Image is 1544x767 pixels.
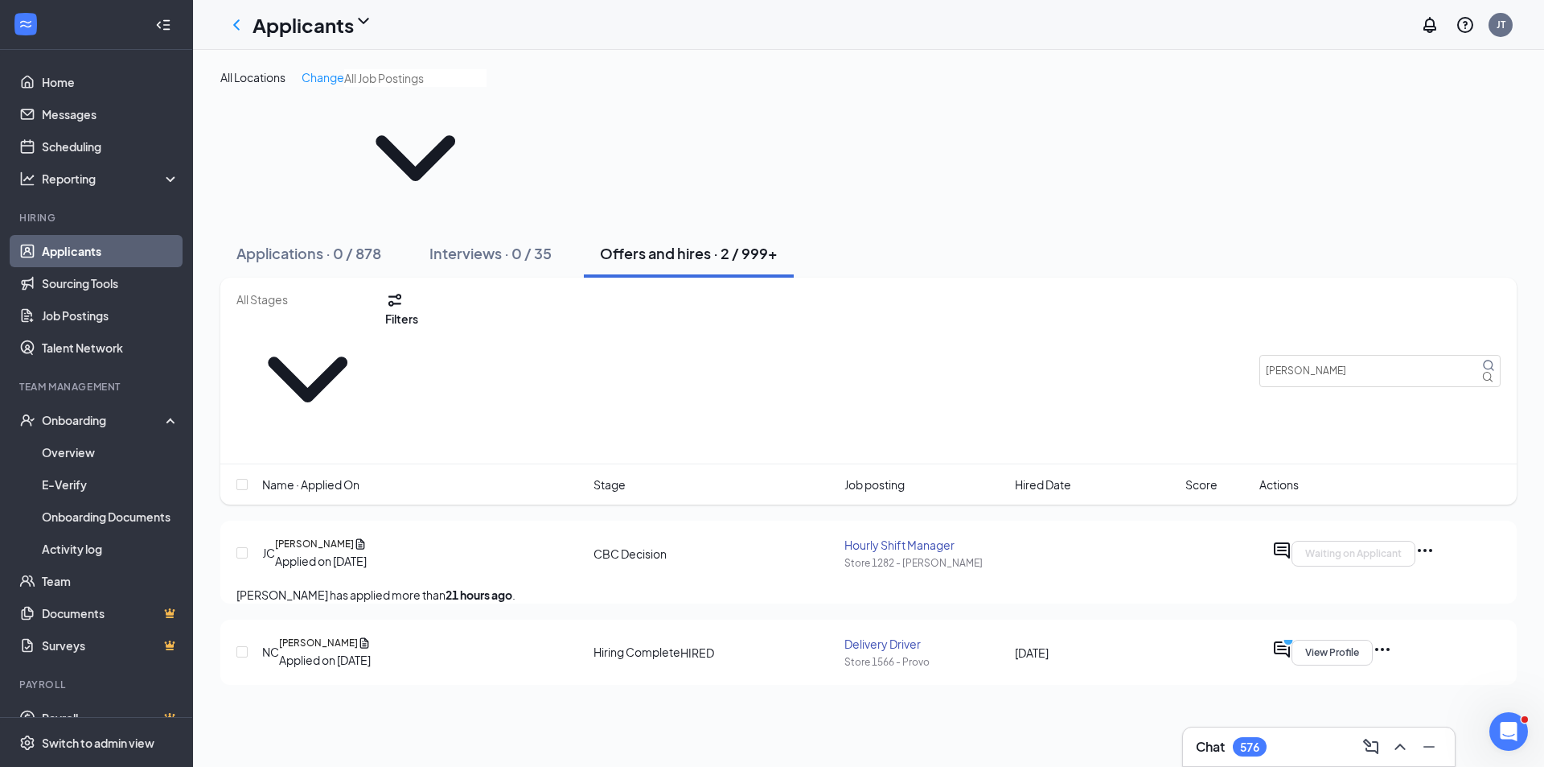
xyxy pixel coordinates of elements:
div: Store 1282 - [PERSON_NAME] [844,556,1005,570]
svg: Collapse [155,17,171,33]
svg: Notifications [1420,15,1439,35]
a: Activity log [42,533,179,565]
span: Name · Applied On [262,476,359,493]
iframe: Intercom live chat [1489,712,1528,751]
p: [PERSON_NAME] has applied more than . [236,586,1501,604]
svg: ChevronDown [354,11,373,31]
span: Stage [593,476,626,493]
button: Minimize [1416,734,1442,760]
div: NC [262,643,279,661]
a: Home [42,66,179,98]
span: Actions [1259,476,1299,493]
div: JT [1497,18,1505,31]
div: 576 [1240,740,1259,754]
h5: [PERSON_NAME] [279,636,358,650]
a: E-Verify [42,468,179,501]
svg: ChevronUp [1390,737,1410,757]
div: Store 1566 - Provo [844,655,1005,669]
a: Sourcing Tools [42,267,179,299]
span: [DATE] [1015,645,1049,660]
div: Applied on [DATE] [275,552,367,570]
svg: ChevronLeft [227,15,246,35]
button: Waiting on Applicant [1291,541,1415,567]
h3: Chat [1196,738,1225,756]
div: Applications · 0 / 878 [236,243,381,263]
h5: [PERSON_NAME] [275,537,354,551]
h1: Applicants [253,11,354,39]
svg: Analysis [19,171,35,187]
svg: Document [354,537,367,551]
button: View Profile [1291,640,1373,666]
svg: WorkstreamLogo [18,16,34,32]
svg: Document [358,636,371,650]
a: Applicants [42,235,179,267]
div: Reporting [42,171,180,187]
span: Waiting on Applicant [1305,548,1402,559]
a: PayrollCrown [42,702,179,734]
svg: ChevronDown [236,308,379,451]
span: View Profile [1305,647,1359,658]
a: Scheduling [42,130,179,163]
div: Team Management [19,380,176,394]
a: Overview [42,436,179,468]
svg: ComposeMessage [1361,737,1381,757]
span: Hired Date [1015,476,1071,493]
input: Search in offers and hires [1259,355,1501,387]
b: 21 hours ago [446,588,512,602]
div: JC [262,544,275,562]
svg: Minimize [1419,737,1439,757]
svg: ActiveChat [1272,541,1291,560]
div: HIRED [680,644,714,662]
a: Onboarding Documents [42,501,179,533]
svg: Ellipses [1415,541,1435,560]
svg: Ellipses [1373,640,1392,659]
svg: QuestionInfo [1456,15,1475,35]
div: Offers and hires · 2 / 999+ [600,243,778,263]
svg: Settings [19,735,35,751]
svg: MagnifyingGlass [1482,359,1495,372]
div: CBC Decision [593,546,667,562]
div: Hourly Shift Manager [844,537,1005,553]
svg: ActiveChat [1272,640,1291,659]
span: Change [302,70,344,85]
button: Filter Filters [385,291,418,328]
svg: ChevronDown [344,87,487,229]
div: Interviews · 0 / 35 [429,243,552,263]
svg: UserCheck [19,412,35,428]
a: Job Postings [42,299,179,332]
span: All Locations [220,70,285,85]
svg: Filter [385,291,404,310]
span: Score [1185,476,1218,493]
a: Messages [42,98,179,130]
div: Hiring Complete [593,644,680,662]
span: Job posting [844,476,905,493]
div: Hiring [19,211,176,225]
svg: PrimaryDot [1282,633,1301,653]
div: Payroll [19,678,176,691]
a: Team [42,565,179,597]
div: Onboarding [42,412,166,428]
div: Delivery Driver [844,636,1005,652]
div: Applied on [DATE] [279,651,371,669]
button: ChevronUp [1387,734,1413,760]
input: All Stages [236,291,379,308]
a: SurveysCrown [42,629,179,662]
a: Talent Network [42,332,179,364]
input: All Job Postings [344,69,487,87]
div: Switch to admin view [42,735,154,751]
a: DocumentsCrown [42,597,179,629]
button: ComposeMessage [1358,734,1384,760]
